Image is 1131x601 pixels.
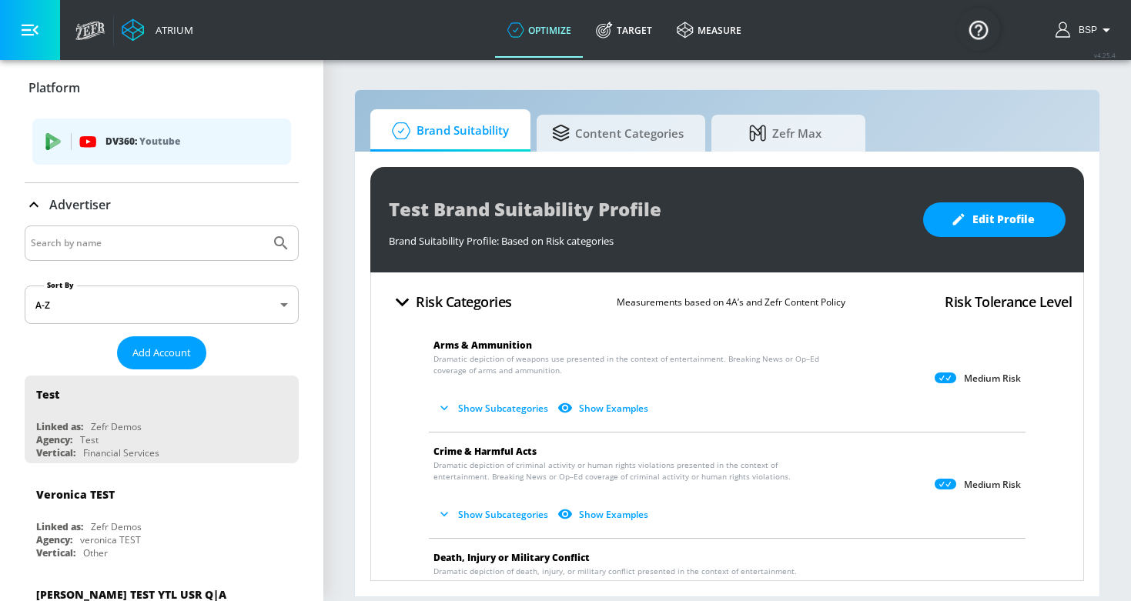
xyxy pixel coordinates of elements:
div: Test [36,387,59,402]
span: Add Account [132,344,191,362]
div: TestLinked as:Zefr DemosAgency:TestVertical:Financial Services [25,376,299,463]
span: Dramatic depiction of weapons use presented in the context of entertainment. Breaking News or Op–... [433,353,828,376]
h4: Risk Tolerance Level [945,291,1072,312]
input: Search by name [31,233,264,253]
button: Show Subcategories [433,502,554,527]
p: Youtube [139,133,180,149]
a: measure [664,2,754,58]
div: A-Z [25,285,299,324]
button: Show Examples [554,396,654,421]
span: Edit Profile [954,210,1035,229]
p: Advertiser [49,196,111,213]
p: DV360: [105,133,279,150]
button: Show Examples [554,502,654,527]
div: Linked as: [36,420,83,433]
h4: Risk Categories [416,291,512,312]
button: Risk Categories [383,284,518,320]
span: Zefr Max [727,115,844,152]
div: Platform [25,66,299,109]
div: DV360: Youtube [32,119,291,165]
a: Atrium [122,18,193,42]
div: Vertical: [36,446,75,459]
label: Sort By [44,280,77,290]
span: login as: bsp_linking@zefr.com [1072,25,1097,35]
p: Platform [28,79,80,96]
div: Test [80,433,99,446]
div: Zefr Demos [91,420,142,433]
ul: list of platforms [32,112,291,175]
div: veronica TEST [80,533,141,546]
a: Target [584,2,664,58]
div: Brand Suitability Profile: Based on Risk categories [389,226,908,248]
div: Linked as: [36,520,83,533]
span: Content Categories [552,115,684,152]
button: BSP [1056,21,1116,39]
p: Measurements based on 4A’s and Zefr Content Policy [617,294,845,310]
div: Financial Services [83,446,159,459]
div: Veronica TESTLinked as:Zefr DemosAgency:veronica TESTVertical:Other [25,476,299,563]
div: Agency: [36,533,72,546]
div: Other [83,546,108,559]
button: Edit Profile [923,202,1066,237]
span: Dramatic depiction of death, injury, or military conflict presented in the context of entertainme... [433,566,828,589]
span: Arms & Ammunition [433,339,532,352]
div: Platform [25,109,299,182]
button: Add Account [117,336,206,369]
div: Atrium [149,23,193,37]
div: Advertiser [25,183,299,226]
div: Agency: [36,433,72,446]
div: Zefr Demos [91,520,142,533]
div: Vertical: [36,546,75,559]
a: optimize [495,2,584,58]
button: Show Subcategories [433,396,554,421]
div: Veronica TEST [36,487,115,502]
span: Dramatic depiction of criminal activity or human rights violations presented in the context of en... [433,459,828,482]
p: Medium Risk [964,372,1021,385]
span: v 4.25.4 [1094,51,1116,59]
span: Death, Injury or Military Conflict [433,551,590,564]
button: Open Resource Center [957,8,1000,51]
span: Brand Suitability [386,112,509,149]
span: Crime & Harmful Acts [433,445,537,458]
p: Medium Risk [964,479,1021,491]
